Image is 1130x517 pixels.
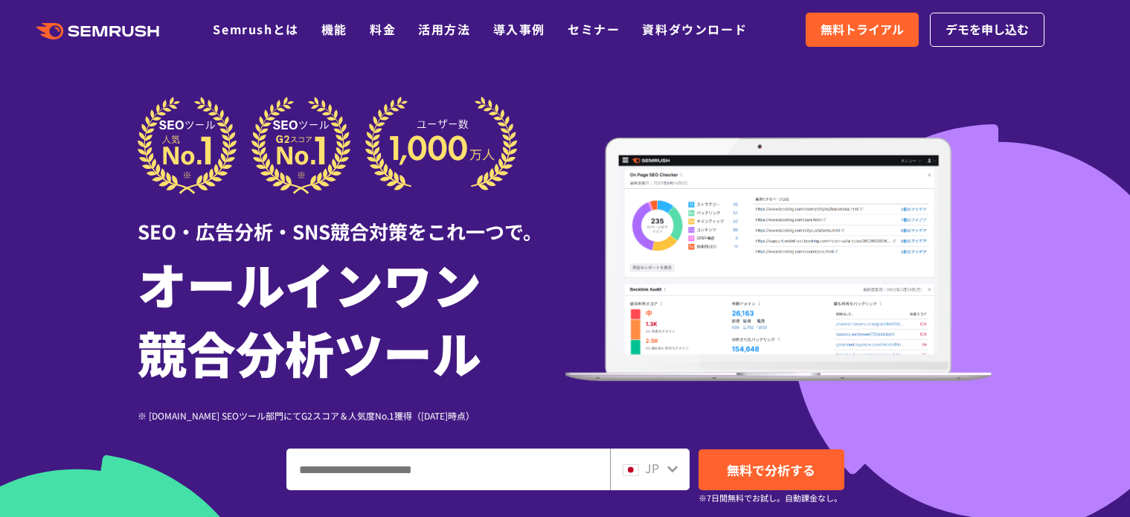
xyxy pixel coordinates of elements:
span: 無料トライアル [821,20,904,39]
h1: オールインワン 競合分析ツール [138,249,565,386]
span: 無料で分析する [727,460,815,479]
div: ※ [DOMAIN_NAME] SEOツール部門にてG2スコア＆人気度No.1獲得（[DATE]時点） [138,408,565,423]
div: SEO・広告分析・SNS競合対策をこれ一つで。 [138,194,565,245]
a: Semrushとは [213,20,298,38]
small: ※7日間無料でお試し。自動課金なし。 [699,491,842,505]
a: 料金 [370,20,396,38]
a: 無料で分析する [699,449,844,490]
a: 無料トライアル [806,13,919,47]
input: ドメイン、キーワードまたはURLを入力してください [287,449,609,489]
a: セミナー [568,20,620,38]
span: デモを申し込む [946,20,1029,39]
a: 導入事例 [493,20,545,38]
a: デモを申し込む [930,13,1044,47]
a: 機能 [321,20,347,38]
a: 活用方法 [418,20,470,38]
a: 資料ダウンロード [642,20,747,38]
span: JP [645,459,659,477]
